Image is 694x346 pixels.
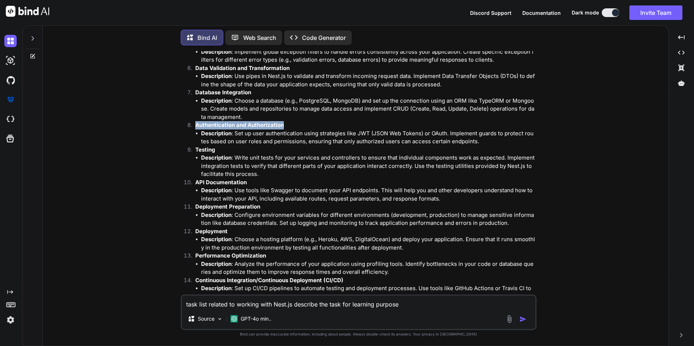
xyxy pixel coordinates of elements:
[195,228,228,235] strong: Deployment
[195,89,251,96] strong: Database Integration
[198,315,215,322] p: Source
[201,154,535,178] li: : Write unit tests for your services and controllers to ensure that individual components work as...
[4,94,17,106] img: premium
[519,316,527,323] img: icon
[241,315,272,322] p: GPT-4o min..
[243,33,276,42] p: Web Search
[201,186,535,203] li: : Use tools like Swagger to document your API endpoints. This will help you and other developers ...
[201,97,232,104] strong: Description
[201,285,232,292] strong: Description
[195,179,247,186] strong: API Documentation
[217,316,223,322] img: Pick Models
[4,54,17,67] img: darkAi-studio
[195,277,343,284] strong: Continuous Integration/Continuous Deployment (CI/CD)
[195,252,266,259] strong: Performance Optimization
[522,10,561,16] span: Documentation
[302,33,346,42] p: Code Generator
[629,5,682,20] button: Invite Team
[4,314,17,326] img: settings
[201,73,232,79] strong: Description
[4,113,17,125] img: cloudideIcon
[195,121,284,128] strong: Authentication and Authorization
[201,284,535,301] li: : Set up CI/CD pipelines to automate testing and deployment processes. Use tools like GitHub Acti...
[195,146,215,153] strong: Testing
[201,48,535,64] li: : Implement global exception filters to handle errors consistently across your application. Creat...
[201,72,535,88] li: : Use pipes in Nest.js to validate and transform incoming request data. Implement Data Transfer O...
[195,65,290,71] strong: Data Validation and Transformation
[505,315,514,323] img: attachment
[181,331,536,337] p: Bind can provide inaccurate information, including about people. Always double-check its answers....
[4,35,17,47] img: darkChat
[201,236,232,243] strong: Description
[230,315,238,322] img: GPT-4o mini
[197,33,217,42] p: Bind AI
[522,9,561,17] button: Documentation
[572,9,599,16] span: Dark mode
[4,74,17,86] img: githubDark
[201,187,232,194] strong: Description
[201,211,232,218] strong: Description
[201,130,232,137] strong: Description
[201,129,535,146] li: : Set up user authentication using strategies like JWT (JSON Web Tokens) or OAuth. Implement guar...
[195,203,260,210] strong: Deployment Preparation
[201,260,535,276] li: : Analyze the performance of your application using profiling tools. Identify bottlenecks in your...
[6,6,49,17] img: Bind AI
[470,9,511,17] button: Discord Support
[470,10,511,16] span: Discord Support
[201,97,535,121] li: : Choose a database (e.g., PostgreSQL, MongoDB) and set up the connection using an ORM like TypeO...
[201,48,232,55] strong: Description
[201,260,232,267] strong: Description
[201,154,232,161] strong: Description
[201,235,535,252] li: : Choose a hosting platform (e.g., Heroku, AWS, DigitalOcean) and deploy your application. Ensure...
[201,211,535,227] li: : Configure environment variables for different environments (development, production) to manage ...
